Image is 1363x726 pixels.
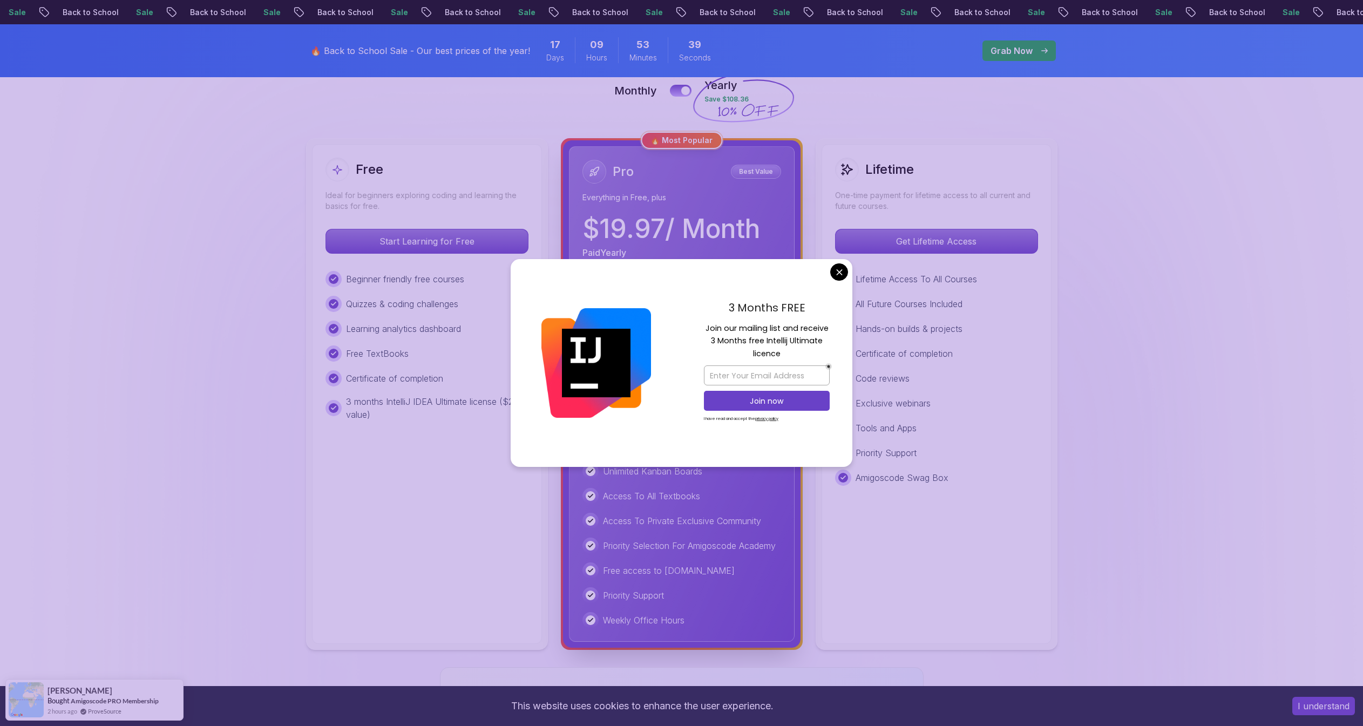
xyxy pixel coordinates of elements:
a: Get Lifetime Access [835,236,1038,247]
span: 39 Seconds [688,37,701,52]
p: Back to School [532,7,605,18]
h2: Free [356,161,383,178]
p: Hands-on builds & projects [856,322,962,335]
span: 9 Hours [590,37,603,52]
p: Monthly [614,83,657,98]
p: Beginner friendly free courses [346,273,464,286]
p: Sale [605,7,640,18]
p: Access To Private Exclusive Community [603,514,761,527]
p: Sale [96,7,130,18]
p: Lifetime Access To All Courses [856,273,977,286]
p: Free access to [DOMAIN_NAME] [603,564,735,577]
p: Amigoscode Swag Box [856,471,948,484]
p: Certificate of completion [346,372,443,385]
p: $ 19.97 / Month [582,216,760,242]
button: Start Learning for Free [326,229,528,254]
img: provesource social proof notification image [9,682,44,717]
span: 53 Minutes [636,37,649,52]
p: 🔥 Back to School Sale - Our best prices of the year! [310,44,530,57]
p: Back to School [786,7,860,18]
p: Quizzes & coding challenges [346,297,458,310]
p: Get Lifetime Access [836,229,1037,253]
span: Bought [48,696,70,705]
p: Priority Selection For Amigoscode Academy [603,539,776,552]
p: Unlimited Kanban Boards [603,465,702,478]
p: Sale [860,7,894,18]
p: Learning analytics dashboard [346,322,461,335]
p: Back to School [1169,7,1242,18]
p: Access To All Textbooks [603,490,700,503]
span: Minutes [629,52,657,63]
p: Everything in Free, plus [582,192,781,203]
p: Exclusive webinars [856,397,931,410]
span: 2 hours ago [48,707,77,716]
p: Back to School [659,7,733,18]
p: Priority Support [856,446,917,459]
p: Back to School [914,7,987,18]
p: Back to School [22,7,96,18]
p: Back to School [277,7,350,18]
span: 17 Days [550,37,560,52]
p: Sale [350,7,385,18]
p: All Future Courses Included [856,297,962,310]
div: This website uses cookies to enhance the user experience. [8,694,1276,718]
p: Grab Now [991,44,1033,57]
span: Seconds [679,52,711,63]
a: Start Learning for Free [326,236,528,247]
button: Accept cookies [1292,697,1355,715]
h2: Lifetime [865,161,914,178]
p: Free TextBooks [346,347,409,360]
button: Get Lifetime Access [835,229,1038,254]
p: Back to School [150,7,223,18]
span: [PERSON_NAME] [48,686,112,695]
p: Back to School [1041,7,1115,18]
p: Sale [223,7,257,18]
h2: Pro [613,163,634,180]
p: Tools and Apps [856,422,917,435]
p: Best Value [733,166,779,177]
p: Start Learning for Free [326,229,528,253]
a: Amigoscode PRO Membership [71,697,159,705]
p: Sale [987,7,1022,18]
p: Weekly Office Hours [603,614,684,627]
p: 3 months IntelliJ IDEA Ultimate license ($249 value) [346,395,528,421]
p: Sale [478,7,512,18]
p: Paid Yearly [582,246,626,259]
p: Code reviews [856,372,910,385]
p: Back to School [404,7,478,18]
p: Sale [1242,7,1277,18]
p: Sale [733,7,767,18]
p: Sale [1115,7,1149,18]
p: Ideal for beginners exploring coding and learning the basics for free. [326,190,528,212]
p: Certificate of completion [856,347,953,360]
p: One-time payment for lifetime access to all current and future courses. [835,190,1038,212]
p: Priority Support [603,589,664,602]
span: Days [546,52,564,63]
span: Hours [586,52,607,63]
a: ProveSource [88,707,121,716]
